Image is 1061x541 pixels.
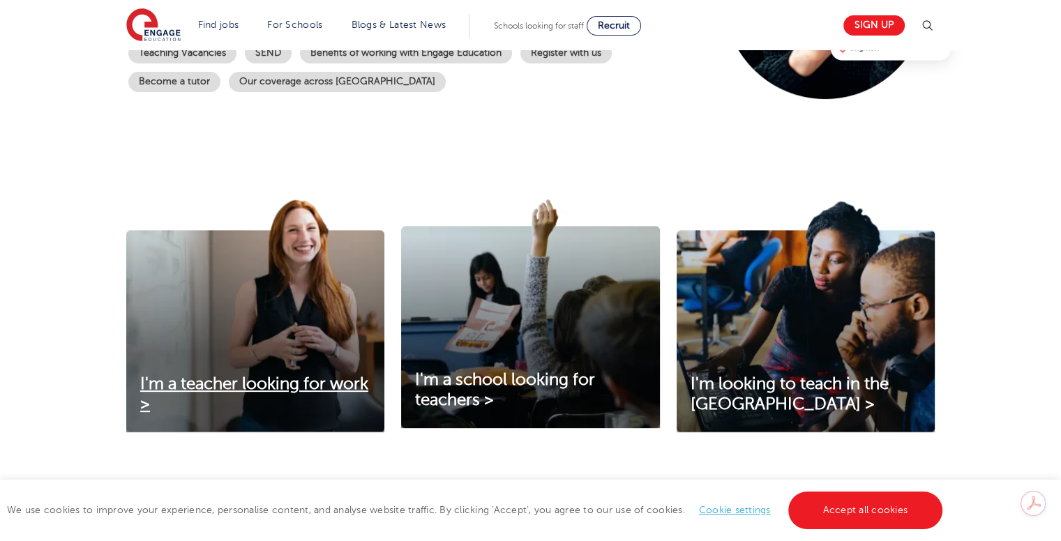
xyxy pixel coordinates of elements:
[598,20,630,31] span: Recruit
[587,16,641,36] a: Recruit
[677,374,935,415] a: I'm looking to teach in the [GEOGRAPHIC_DATA] >
[415,370,595,409] span: I'm a school looking for teachers >
[691,374,889,413] span: I'm looking to teach in the [GEOGRAPHIC_DATA] >
[494,21,584,31] span: Schools looking for staff
[520,43,612,63] a: Register with us
[352,20,446,30] a: Blogs & Latest News
[699,505,771,515] a: Cookie settings
[126,199,384,432] img: I'm a teacher looking for work
[229,72,446,92] a: Our coverage across [GEOGRAPHIC_DATA]
[7,505,946,515] span: We use cookies to improve your experience, personalise content, and analyse website traffic. By c...
[401,199,659,428] img: I'm a school looking for teachers
[677,199,935,432] img: I'm looking to teach in the UK
[126,374,384,415] a: I'm a teacher looking for work >
[140,374,368,413] span: I'm a teacher looking for work >
[843,15,905,36] a: Sign up
[245,43,292,63] a: SEND
[267,20,322,30] a: For Schools
[128,72,220,92] a: Become a tutor
[126,8,181,43] img: Engage Education
[300,43,512,63] a: Benefits of working with Engage Education
[401,370,659,411] a: I'm a school looking for teachers >
[128,43,236,63] a: Teaching Vacancies
[198,20,239,30] a: Find jobs
[788,492,943,529] a: Accept all cookies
